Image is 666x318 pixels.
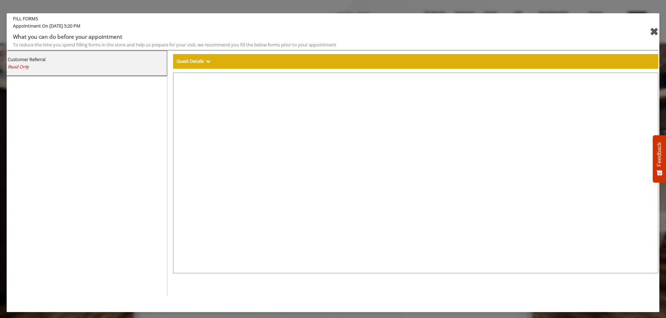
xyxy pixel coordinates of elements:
button: Feedback - Show survey [653,135,666,183]
span: Read Only [8,64,29,70]
div: To reduce the time you spend filling forms in the store and help us prepare for your visit, we re... [13,41,598,49]
b: Customer Referral [8,56,45,62]
iframe: formsViewWeb [173,73,658,273]
b: What you can do before your appointment [13,33,122,40]
div: close forms [650,23,658,40]
span: Show [206,58,210,64]
span: Appointment On [DATE] 5:20 PM [8,22,603,32]
span: Feedback [656,142,663,167]
b: Guest Details [177,58,204,64]
div: Guest Details Show [173,54,658,69]
b: FILL FORMS [8,15,603,22]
